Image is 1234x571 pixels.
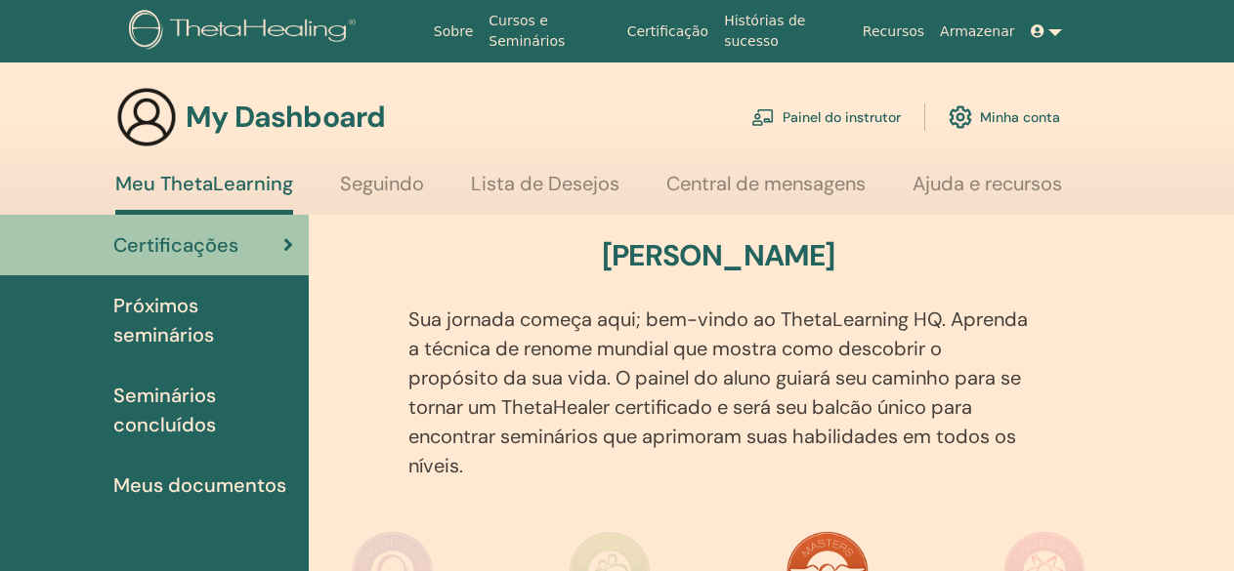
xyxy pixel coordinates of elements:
img: generic-user-icon.jpg [115,86,178,148]
a: Painel do instrutor [751,96,901,139]
span: Seminários concluídos [113,381,293,439]
img: logo.png [129,10,362,54]
a: Seguindo [340,172,424,210]
img: chalkboard-teacher.svg [751,108,775,126]
a: Meu ThetaLearning [115,172,293,215]
a: Lista de Desejos [471,172,619,210]
span: Próximos seminários [113,291,293,349]
a: Armazenar [932,14,1022,50]
span: Certificações [113,230,238,260]
a: Recursos [855,14,932,50]
p: Sua jornada começa aqui; bem-vindo ao ThetaLearning HQ. Aprenda a técnica de renome mundial que m... [408,305,1028,480]
a: Cursos e Seminários [481,3,618,60]
h3: My Dashboard [186,100,385,135]
a: Certificação [619,14,716,50]
span: Meus documentos [113,470,286,500]
a: Minha conta [949,96,1060,139]
a: Histórias de sucesso [716,3,855,60]
img: cog.svg [949,101,972,134]
a: Sobre [426,14,481,50]
a: Central de mensagens [666,172,866,210]
a: Ajuda e recursos [913,172,1062,210]
h3: [PERSON_NAME] [602,238,835,273]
